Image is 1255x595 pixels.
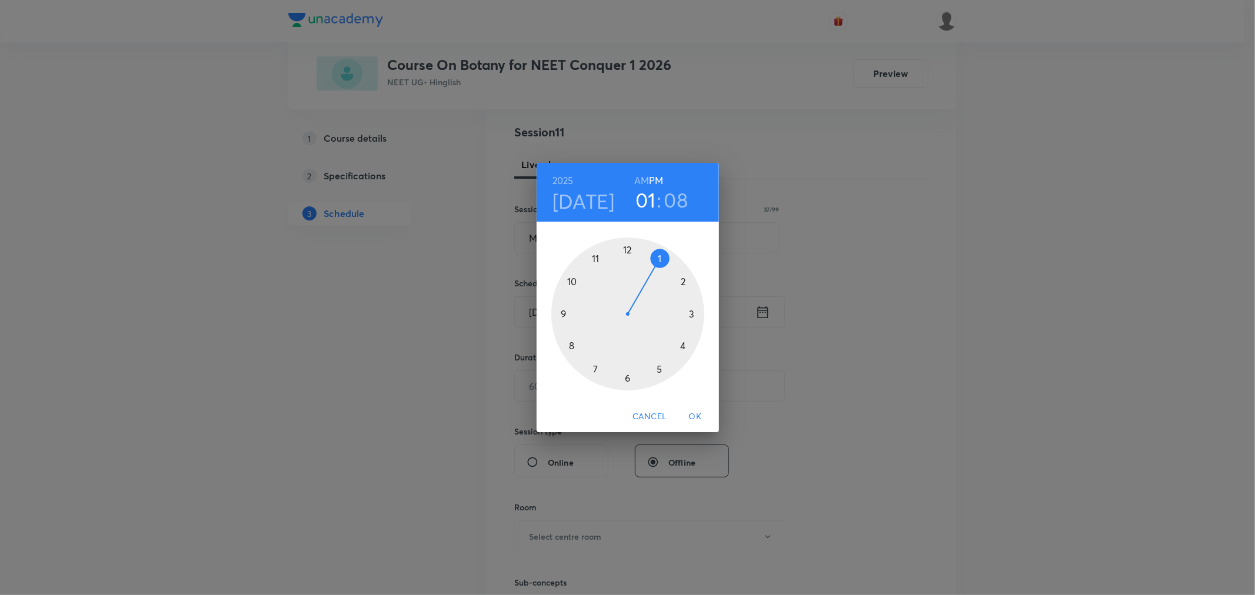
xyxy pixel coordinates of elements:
button: AM [634,172,649,189]
button: OK [677,406,714,427]
button: Cancel [628,406,671,427]
button: 2025 [552,172,574,189]
h3: : [657,188,661,212]
span: Cancel [633,409,667,424]
button: [DATE] [552,189,615,213]
button: PM [649,172,663,189]
span: OK [681,409,710,424]
button: 08 [664,188,688,212]
button: 01 [635,188,656,212]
